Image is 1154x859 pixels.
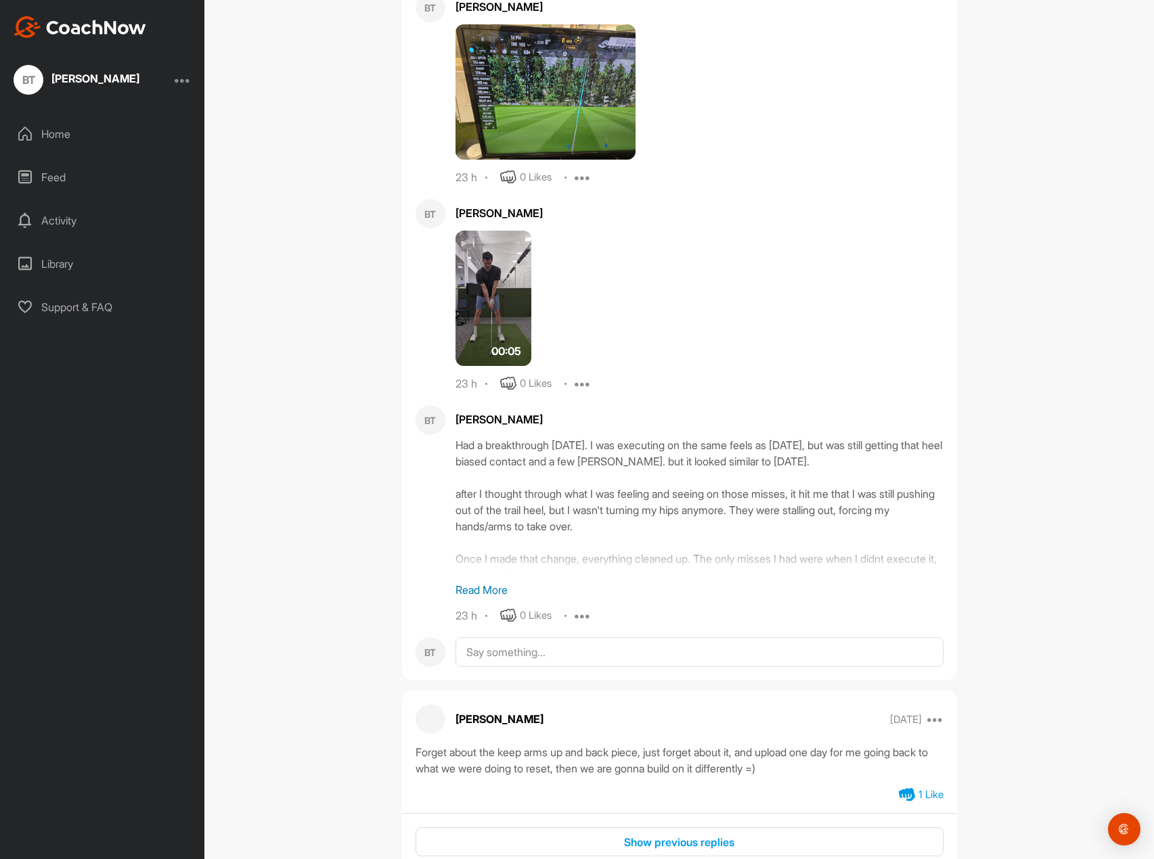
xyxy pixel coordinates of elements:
div: [PERSON_NAME] [456,205,944,221]
div: 23 h [456,377,477,391]
div: 1 Like [918,787,944,803]
img: media [456,24,636,160]
p: Read More [456,582,944,598]
img: media [456,231,532,366]
div: BT [416,199,445,229]
div: 0 Likes [520,608,552,624]
div: [PERSON_NAME] [456,411,944,427]
p: [PERSON_NAME] [456,711,543,727]
div: [PERSON_NAME] [51,73,139,84]
div: 23 h [456,609,477,623]
div: Support & FAQ [7,290,198,324]
div: 23 h [456,171,477,185]
div: Home [7,117,198,151]
p: [DATE] [890,713,922,726]
div: Library [7,247,198,281]
div: BT [416,405,445,435]
div: Forget about the keep arms up and back piece, just forget about it, and upload one day for me goi... [416,744,944,776]
div: 0 Likes [520,376,552,392]
div: Open Intercom Messenger [1108,813,1140,845]
div: BT [416,637,445,667]
div: 0 Likes [520,170,552,185]
div: Had a breakthrough [DATE]. I was executing on the same feels as [DATE], but was still getting tha... [456,437,944,572]
div: Feed [7,160,198,194]
button: Show previous replies [416,827,944,856]
span: 00:05 [491,343,521,359]
div: Show previous replies [426,834,933,850]
div: Activity [7,204,198,237]
div: BT [14,65,43,95]
img: CoachNow [14,16,146,38]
